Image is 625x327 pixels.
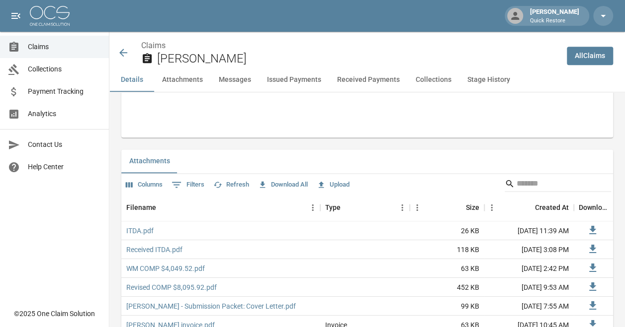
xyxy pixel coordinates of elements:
button: Menu [484,200,499,215]
button: Menu [395,200,410,215]
span: Payment Tracking [28,86,101,97]
a: WM COMP $4,049.52.pdf [126,263,205,273]
button: Messages [211,68,259,92]
div: Download [579,194,609,221]
div: 63 KB [410,259,484,278]
button: Menu [305,200,320,215]
p: Quick Restore [530,17,579,25]
span: Collections [28,64,101,74]
button: Select columns [123,177,165,193]
button: Attachments [154,68,211,92]
button: Details [109,68,154,92]
img: ocs-logo-white-transparent.png [30,6,70,26]
button: Menu [410,200,425,215]
div: [DATE] 2:42 PM [484,259,574,278]
div: 26 KB [410,221,484,240]
div: [DATE] 3:08 PM [484,240,574,259]
a: Claims [141,41,166,50]
div: Filename [121,194,320,221]
div: 99 KB [410,297,484,316]
button: Collections [408,68,459,92]
button: Received Payments [329,68,408,92]
button: Refresh [211,177,252,193]
div: Search [505,176,611,194]
button: Show filters [169,177,207,193]
div: Type [325,194,341,221]
button: Stage History [459,68,518,92]
a: [PERSON_NAME] - Submission Packet: Cover Letter.pdf [126,301,296,311]
div: 118 KB [410,240,484,259]
div: Download [574,194,624,221]
div: [DATE] 11:39 AM [484,221,574,240]
span: Contact Us [28,139,101,150]
div: Created At [484,194,574,221]
span: Help Center [28,162,101,172]
button: Issued Payments [259,68,329,92]
div: Size [466,194,479,221]
span: Analytics [28,109,101,119]
a: AllClaims [567,47,613,65]
div: [DATE] 7:55 AM [484,297,574,316]
div: 452 KB [410,278,484,297]
a: ITDA.pdf [126,226,154,236]
button: Upload [314,177,352,193]
div: anchor tabs [109,68,625,92]
a: Revised COMP $8,095.92.pdf [126,282,217,292]
a: Received ITDA.pdf [126,245,182,255]
div: Filename [126,194,156,221]
h2: [PERSON_NAME] [157,52,559,66]
button: Attachments [121,149,178,173]
div: [DATE] 9:53 AM [484,278,574,297]
div: Created At [535,194,569,221]
button: Download All [256,177,310,193]
div: [PERSON_NAME] [526,7,583,25]
button: Menu [609,200,624,215]
div: Type [320,194,410,221]
div: © 2025 One Claim Solution [14,309,95,319]
div: related-list tabs [121,149,613,173]
button: open drawer [6,6,26,26]
nav: breadcrumb [141,40,559,52]
div: Size [410,194,484,221]
span: Claims [28,42,101,52]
